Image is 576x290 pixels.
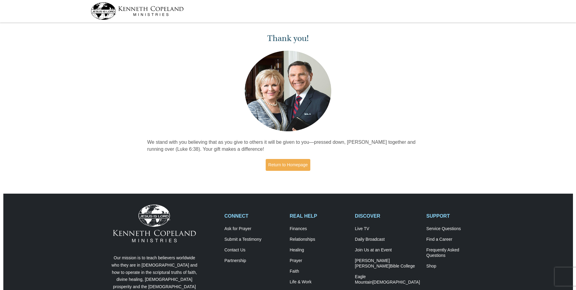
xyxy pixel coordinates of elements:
[290,213,349,219] h2: REAL HELP
[390,264,415,268] span: Bible College
[224,213,283,219] h2: CONNECT
[355,213,420,219] h2: DISCOVER
[355,247,420,253] a: Join Us at an Event
[290,258,349,264] a: Prayer
[426,247,485,258] a: Frequently AskedQuestions
[113,205,196,242] img: Kenneth Copeland Ministries
[147,33,429,43] h1: Thank you!
[355,274,420,285] a: Eagle Mountain[DEMOGRAPHIC_DATA]
[243,49,333,133] img: Kenneth and Gloria
[355,258,420,269] a: [PERSON_NAME] [PERSON_NAME]Bible College
[224,258,283,264] a: Partnership
[355,226,420,232] a: Live TV
[426,213,485,219] h2: SUPPORT
[290,226,349,232] a: Finances
[224,247,283,253] a: Contact Us
[290,269,349,274] a: Faith
[290,279,349,285] a: Life & Work
[372,280,420,285] span: [DEMOGRAPHIC_DATA]
[290,237,349,242] a: Relationships
[426,226,485,232] a: Service Questions
[224,237,283,242] a: Submit a Testimony
[224,226,283,232] a: Ask for Prayer
[355,237,420,242] a: Daily Broadcast
[426,237,485,242] a: Find a Career
[266,159,311,171] a: Return to Homepage
[426,264,485,269] a: Shop
[91,2,184,20] img: kcm-header-logo.svg
[147,139,429,153] p: We stand with you believing that as you give to others it will be given to you—pressed down, [PER...
[290,247,349,253] a: Healing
